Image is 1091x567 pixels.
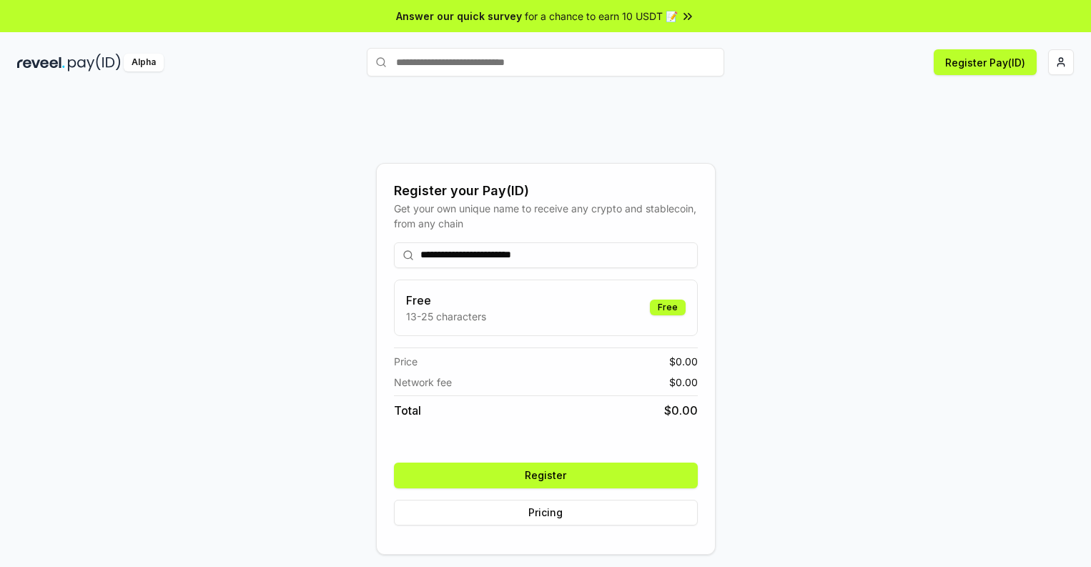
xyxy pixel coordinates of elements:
[17,54,65,72] img: reveel_dark
[664,402,698,419] span: $ 0.00
[406,292,486,309] h3: Free
[525,9,678,24] span: for a chance to earn 10 USDT 📝
[669,354,698,369] span: $ 0.00
[406,309,486,324] p: 13-25 characters
[394,181,698,201] div: Register your Pay(ID)
[394,402,421,419] span: Total
[394,354,418,369] span: Price
[650,300,686,315] div: Free
[934,49,1037,75] button: Register Pay(ID)
[396,9,522,24] span: Answer our quick survey
[124,54,164,72] div: Alpha
[394,201,698,231] div: Get your own unique name to receive any crypto and stablecoin, from any chain
[394,463,698,488] button: Register
[394,500,698,526] button: Pricing
[68,54,121,72] img: pay_id
[394,375,452,390] span: Network fee
[669,375,698,390] span: $ 0.00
